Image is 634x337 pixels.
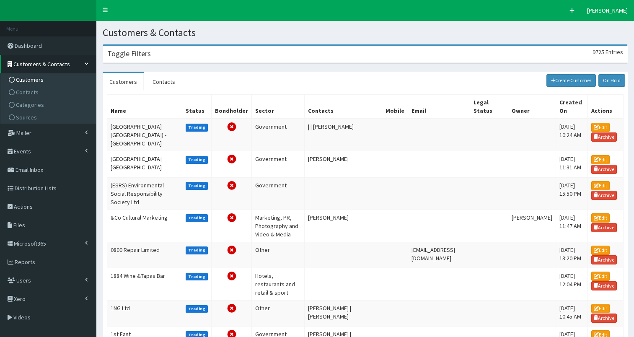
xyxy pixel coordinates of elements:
[186,273,208,280] label: Trading
[598,74,625,87] a: On Hold
[252,151,305,177] td: Government
[3,99,96,111] a: Categories
[587,7,628,14] span: [PERSON_NAME]
[305,210,382,242] td: [PERSON_NAME]
[556,210,587,242] td: [DATE] 11:47 AM
[606,48,623,56] span: Entries
[14,295,26,303] span: Xero
[508,95,556,119] th: Owner
[591,155,610,164] a: Edit
[591,255,617,264] a: Archive
[305,119,382,151] td: | | [PERSON_NAME]
[591,281,617,290] a: Archive
[107,268,182,300] td: 1884 Wine &Tapas Bar
[186,156,208,163] label: Trading
[186,246,208,254] label: Trading
[107,300,182,326] td: 1NG Ltd
[252,268,305,300] td: Hotels, restaurants and retail & sport
[3,111,96,124] a: Sources
[3,86,96,99] a: Contacts
[107,151,182,177] td: [GEOGRAPHIC_DATA] [GEOGRAPHIC_DATA]
[186,182,208,189] label: Trading
[16,277,31,284] span: Users
[186,214,208,222] label: Trading
[16,166,43,174] span: Email Inbox
[305,95,382,119] th: Contacts
[107,242,182,268] td: 0800 Repair Limited
[591,223,617,232] a: Archive
[16,129,31,137] span: Mailer
[212,95,252,119] th: Bondholder
[16,76,44,83] span: Customers
[591,132,617,142] a: Archive
[15,42,42,49] span: Dashboard
[556,151,587,177] td: [DATE] 11:31 AM
[593,48,604,56] span: 9725
[591,213,610,223] a: Edit
[182,95,212,119] th: Status
[382,95,408,119] th: Mobile
[16,101,44,109] span: Categories
[591,191,617,200] a: Archive
[587,95,623,119] th: Actions
[591,246,610,255] a: Edit
[186,305,208,313] label: Trading
[16,114,37,121] span: Sources
[408,95,470,119] th: Email
[107,119,182,151] td: [GEOGRAPHIC_DATA] [GEOGRAPHIC_DATA]) - [GEOGRAPHIC_DATA]
[252,177,305,210] td: Government
[556,177,587,210] td: [DATE] 15:50 PM
[15,258,35,266] span: Reports
[14,203,33,210] span: Actions
[3,73,96,86] a: Customers
[107,50,151,57] h3: Toggle Filters
[14,240,46,247] span: Microsoft365
[186,124,208,131] label: Trading
[470,95,508,119] th: Legal Status
[146,73,182,91] a: Contacts
[252,95,305,119] th: Sector
[591,314,617,323] a: Archive
[252,210,305,242] td: Marketing, PR, Photography and Video & Media
[14,148,31,155] span: Events
[252,119,305,151] td: Government
[13,314,31,321] span: Videos
[16,88,39,96] span: Contacts
[252,300,305,326] td: Other
[546,74,596,87] a: Create Customer
[107,210,182,242] td: &Co Cultural Marketing
[107,177,182,210] td: (ESRS) Environmental Social Responsibility Society Ltd
[591,272,610,281] a: Edit
[103,27,628,38] h1: Customers & Contacts
[107,95,182,119] th: Name
[556,242,587,268] td: [DATE] 13:20 PM
[591,123,610,132] a: Edit
[556,95,587,119] th: Created On
[591,304,610,313] a: Edit
[15,184,57,192] span: Distribution Lists
[556,119,587,151] td: [DATE] 10:24 AM
[252,242,305,268] td: Other
[591,165,617,174] a: Archive
[13,60,70,68] span: Customers & Contacts
[13,221,25,229] span: Files
[508,210,556,242] td: [PERSON_NAME]
[103,73,144,91] a: Customers
[408,242,470,268] td: [EMAIL_ADDRESS][DOMAIN_NAME]
[305,300,382,326] td: [PERSON_NAME] | [PERSON_NAME]
[305,151,382,177] td: [PERSON_NAME]
[591,181,610,190] a: Edit
[556,300,587,326] td: [DATE] 10:45 AM
[556,268,587,300] td: [DATE] 12:04 PM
